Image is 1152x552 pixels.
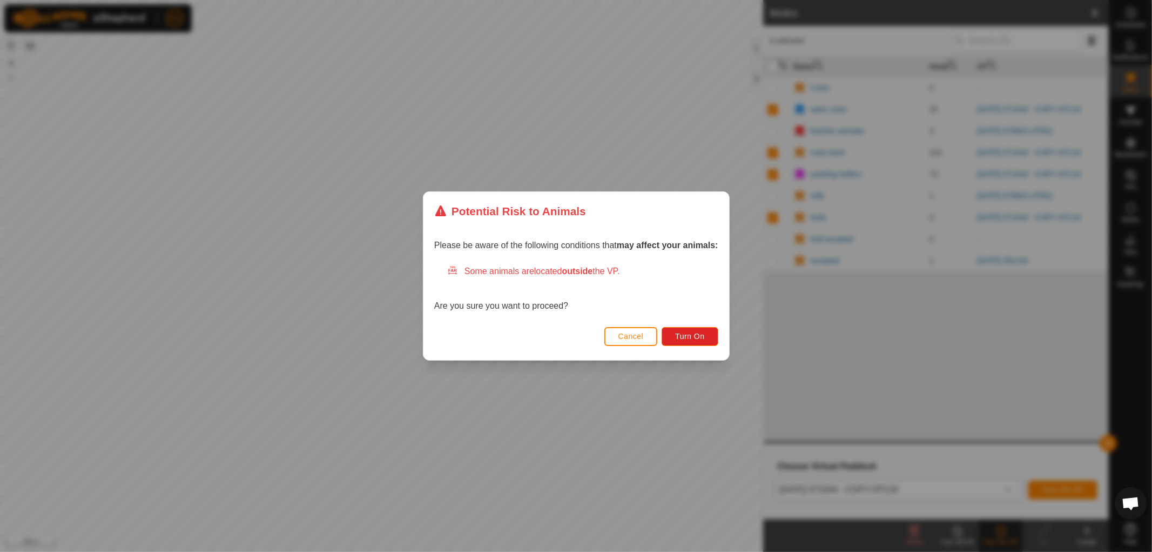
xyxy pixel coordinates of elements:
[434,241,718,250] span: Please be aware of the following conditions that
[434,265,718,312] div: Are you sure you want to proceed?
[1115,487,1147,520] a: Open chat
[604,327,657,346] button: Cancel
[534,267,620,276] span: located the VP.
[434,203,586,220] div: Potential Risk to Animals
[618,332,643,341] span: Cancel
[562,267,592,276] strong: outside
[675,332,704,341] span: Turn On
[447,265,718,278] div: Some animals are
[617,241,718,250] strong: may affect your animals:
[662,327,718,346] button: Turn On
